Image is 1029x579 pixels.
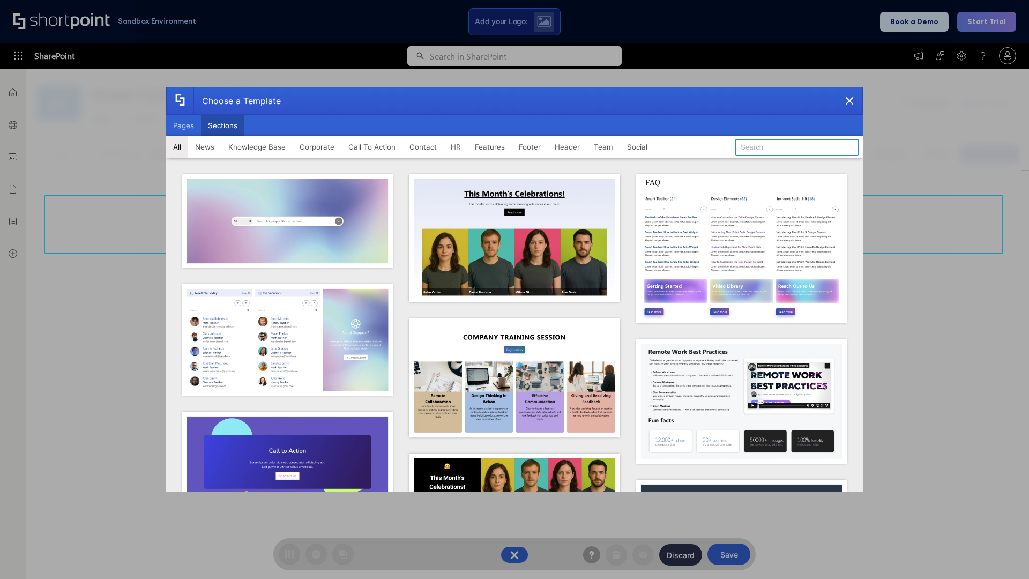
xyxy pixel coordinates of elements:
[221,136,293,158] button: Knowledge Base
[620,136,654,158] button: Social
[341,136,402,158] button: Call To Action
[201,115,244,136] button: Sections
[468,136,512,158] button: Features
[193,87,281,114] div: Choose a Template
[975,528,1029,579] iframe: Chat Widget
[166,87,863,492] div: template selector
[512,136,548,158] button: Footer
[735,139,859,156] input: Search
[548,136,587,158] button: Header
[166,136,188,158] button: All
[587,136,620,158] button: Team
[293,136,341,158] button: Corporate
[188,136,221,158] button: News
[402,136,444,158] button: Contact
[166,115,201,136] button: Pages
[444,136,468,158] button: HR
